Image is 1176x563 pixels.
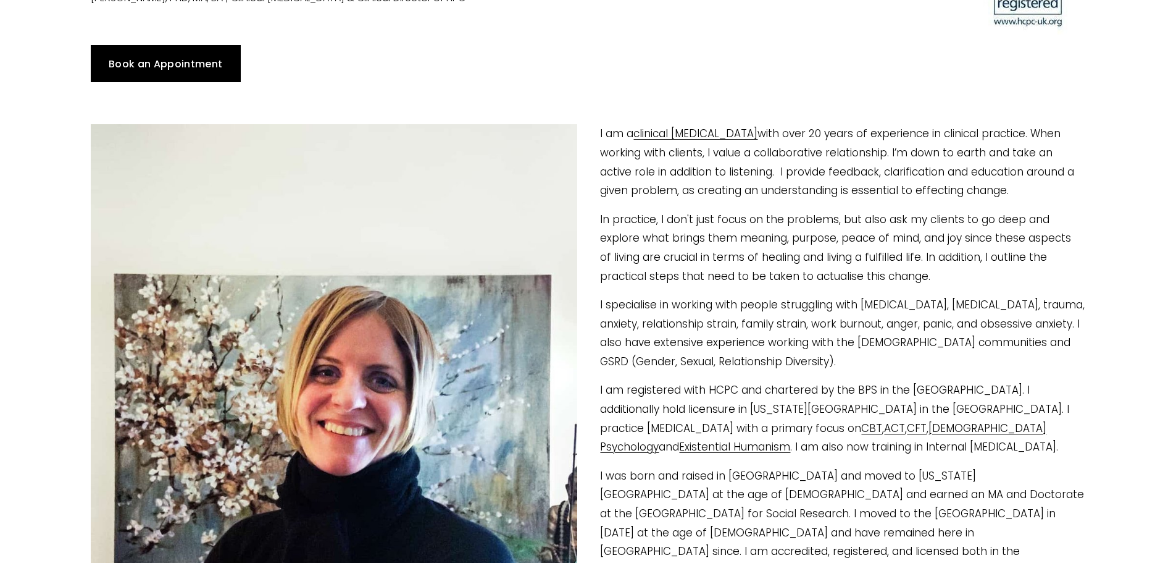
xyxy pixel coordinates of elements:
[91,45,241,82] a: Book an Appointment
[633,126,757,141] a: clinical [MEDICAL_DATA]
[679,439,790,454] a: Existential Humanism
[861,421,882,436] a: CBT
[91,124,1086,200] p: I am a with over 20 years of experience in clinical practice. When working with clients, I value ...
[91,381,1086,456] p: I am registered with HCPC and chartered by the BPS in the [GEOGRAPHIC_DATA]. I additionally hold ...
[907,421,927,436] a: CFT
[884,421,905,436] a: ACT
[91,210,1086,286] p: In practice, I don't just focus on the problems, but also ask my clients to go deep and explore w...
[91,295,1086,371] p: I specialise in working with people struggling with [MEDICAL_DATA], [MEDICAL_DATA], trauma, anxie...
